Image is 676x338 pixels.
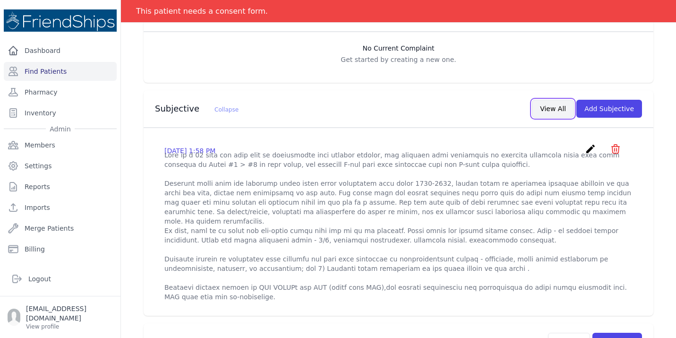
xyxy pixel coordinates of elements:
h3: Subjective [155,103,239,114]
a: Organizations [4,260,117,279]
a: create [585,147,599,156]
a: Billing [4,240,117,259]
a: Reports [4,177,117,196]
p: View profile [26,323,113,330]
h3: No Current Complaint [153,43,644,53]
a: Settings [4,156,117,175]
p: Get started by creating a new one. [153,55,644,64]
img: Medical Missions EMR [4,9,117,32]
a: Logout [8,269,113,288]
p: [EMAIL_ADDRESS][DOMAIN_NAME] [26,304,113,323]
a: Merge Patients [4,219,117,238]
p: Lore ip d 02 sita con adip elit se doeiusmodte inci utlabor etdolor, mag aliquaen admi veniamquis... [164,150,633,302]
button: View All [532,100,574,118]
a: Members [4,136,117,155]
a: Find Patients [4,62,117,81]
a: Inventory [4,104,117,122]
p: [DATE] 1:58 PM [164,146,215,156]
span: Admin [46,124,75,134]
i: create [585,143,596,155]
a: Dashboard [4,41,117,60]
a: Imports [4,198,117,217]
a: [EMAIL_ADDRESS][DOMAIN_NAME] View profile [8,304,113,330]
a: Pharmacy [4,83,117,102]
span: Collapse [214,106,239,113]
button: Add Subjective [576,100,642,118]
